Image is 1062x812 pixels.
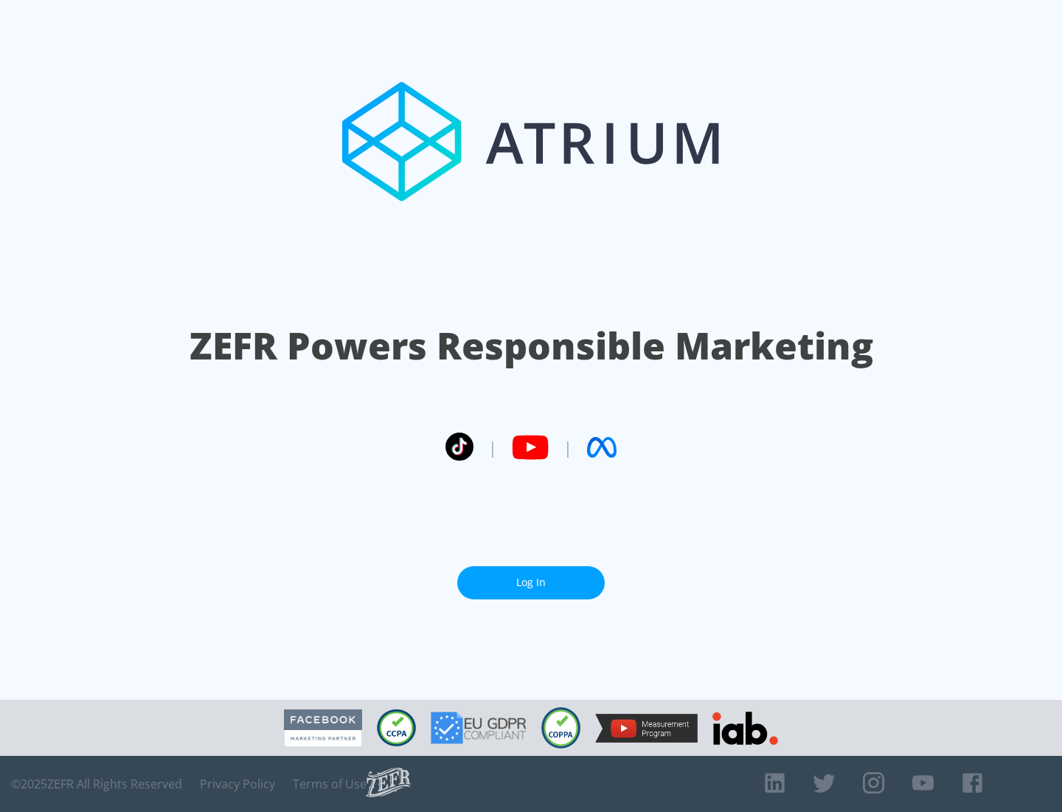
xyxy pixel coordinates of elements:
a: Log In [457,566,605,599]
a: Privacy Policy [200,777,275,791]
img: COPPA Compliant [541,707,580,749]
span: © 2025 ZEFR All Rights Reserved [11,777,182,791]
span: | [488,436,497,458]
img: Facebook Marketing Partner [284,709,362,747]
img: YouTube Measurement Program [595,714,698,743]
img: GDPR Compliant [431,712,527,744]
img: IAB [712,712,778,745]
a: Terms of Use [293,777,367,791]
h1: ZEFR Powers Responsible Marketing [190,320,873,371]
img: CCPA Compliant [377,709,416,746]
span: | [563,436,572,458]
